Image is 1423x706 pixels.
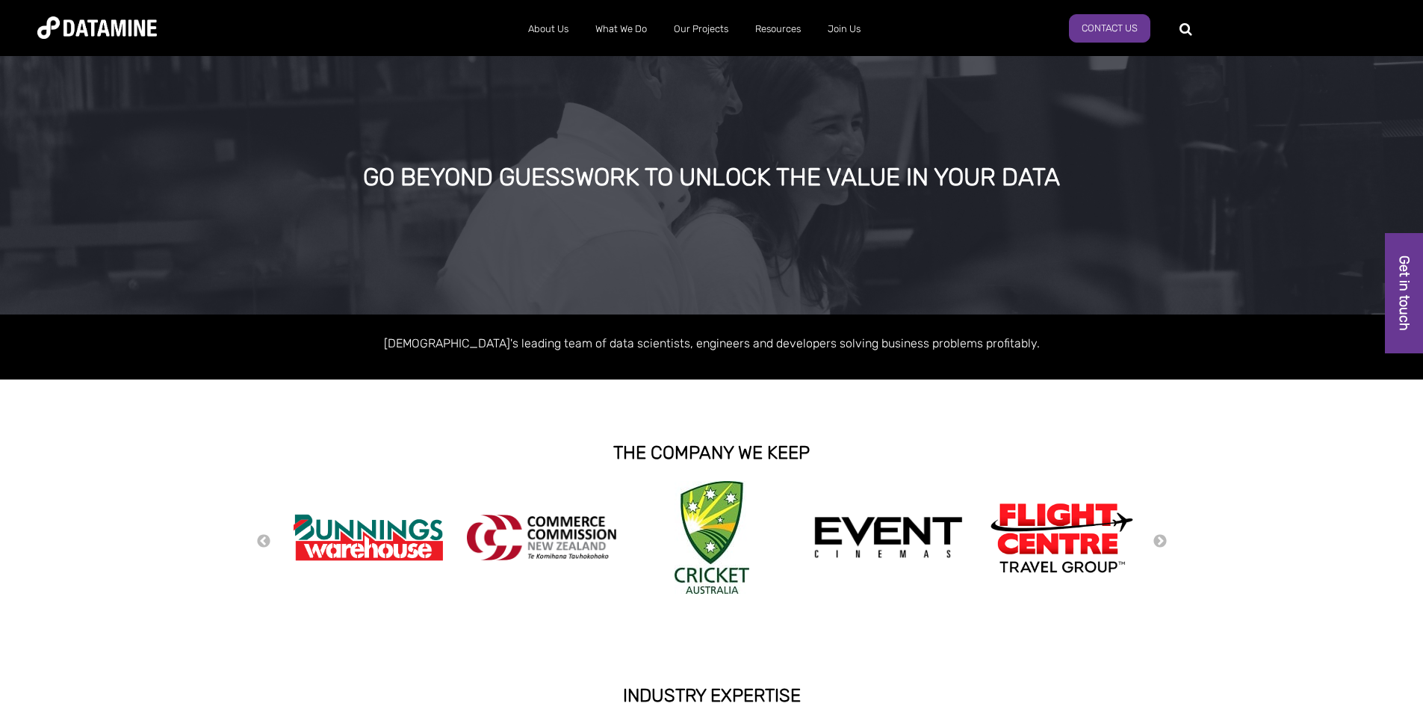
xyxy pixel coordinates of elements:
a: Get in touch [1385,233,1423,353]
img: Cricket Australia [675,481,749,594]
img: Bunnings Warehouse [294,510,443,566]
strong: THE COMPANY WE KEEP [613,442,810,463]
button: Previous [256,533,271,550]
a: What We Do [582,10,660,49]
a: Resources [742,10,814,49]
img: Datamine [37,16,157,39]
img: Flight Centre [987,499,1136,576]
a: Contact Us [1069,14,1150,43]
a: Our Projects [660,10,742,49]
div: GO BEYOND GUESSWORK TO UNLOCK THE VALUE IN YOUR DATA [161,164,1262,191]
button: Next [1153,533,1168,550]
a: About Us [515,10,582,49]
a: Join Us [814,10,874,49]
img: commercecommission [467,515,616,560]
p: [DEMOGRAPHIC_DATA]'s leading team of data scientists, engineers and developers solving business p... [286,333,1138,353]
strong: INDUSTRY EXPERTISE [623,685,801,706]
img: event cinemas [813,516,963,560]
